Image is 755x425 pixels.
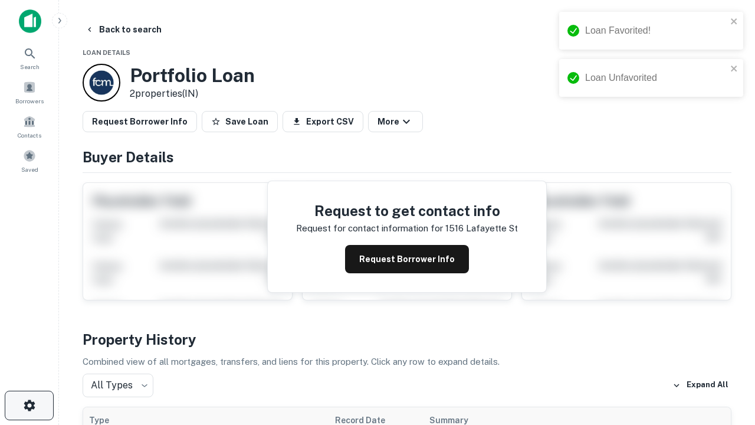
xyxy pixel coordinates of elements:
div: Loan Favorited! [585,24,727,38]
button: Export CSV [283,111,363,132]
a: Borrowers [4,76,55,108]
h3: Portfolio Loan [130,64,255,87]
span: Contacts [18,130,41,140]
a: Search [4,42,55,74]
button: Back to search [80,19,166,40]
button: Save Loan [202,111,278,132]
div: Loan Unfavorited [585,71,727,85]
iframe: Chat Widget [696,331,755,387]
div: All Types [83,374,153,397]
button: Request Borrower Info [83,111,197,132]
span: Loan Details [83,49,130,56]
button: Expand All [669,377,731,394]
button: close [730,64,738,75]
p: 1516 lafayette st [445,221,518,236]
button: Request Borrower Info [345,245,469,273]
p: Request for contact information for [296,221,443,236]
span: Borrowers [15,96,44,106]
p: Combined view of all mortgages, transfers, and liens for this property. Click any row to expand d... [83,355,731,369]
h4: Request to get contact info [296,200,518,221]
button: close [730,17,738,28]
button: More [368,111,423,132]
a: Saved [4,145,55,176]
h4: Property History [83,329,731,350]
a: Contacts [4,110,55,142]
span: Search [20,62,40,71]
img: capitalize-icon.png [19,9,41,33]
h4: Buyer Details [83,146,731,168]
p: 2 properties (IN) [130,87,255,101]
span: Saved [21,165,38,174]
